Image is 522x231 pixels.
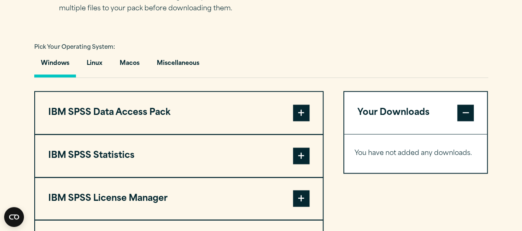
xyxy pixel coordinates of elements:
[35,92,323,134] button: IBM SPSS Data Access Pack
[34,54,76,77] button: Windows
[344,92,487,134] button: Your Downloads
[150,54,206,77] button: Miscellaneous
[35,178,323,220] button: IBM SPSS License Manager
[35,135,323,177] button: IBM SPSS Statistics
[354,148,477,160] p: You have not added any downloads.
[4,207,24,227] button: Open CMP widget
[344,134,487,173] div: Your Downloads
[80,54,109,77] button: Linux
[34,45,115,50] span: Pick Your Operating System:
[113,54,146,77] button: Macos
